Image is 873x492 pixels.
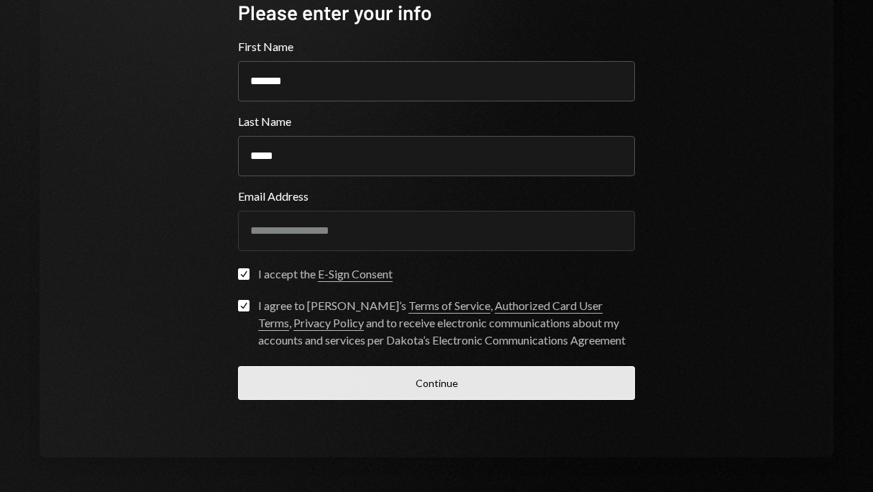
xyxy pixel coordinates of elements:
label: Email Address [238,188,635,205]
a: Terms of Service [408,299,490,314]
a: Authorized Card User Terms [258,299,603,331]
label: Last Name [238,113,635,130]
a: Privacy Policy [293,316,364,331]
button: I agree to [PERSON_NAME]’s Terms of Service, Authorized Card User Terms, Privacy Policy and to re... [238,300,250,311]
div: I agree to [PERSON_NAME]’s , , and to receive electronic communications about my accounts and ser... [258,297,635,349]
button: Continue [238,366,635,400]
label: First Name [238,38,635,55]
a: E-Sign Consent [318,267,393,282]
div: I accept the [258,265,393,283]
button: I accept the E-Sign Consent [238,268,250,280]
